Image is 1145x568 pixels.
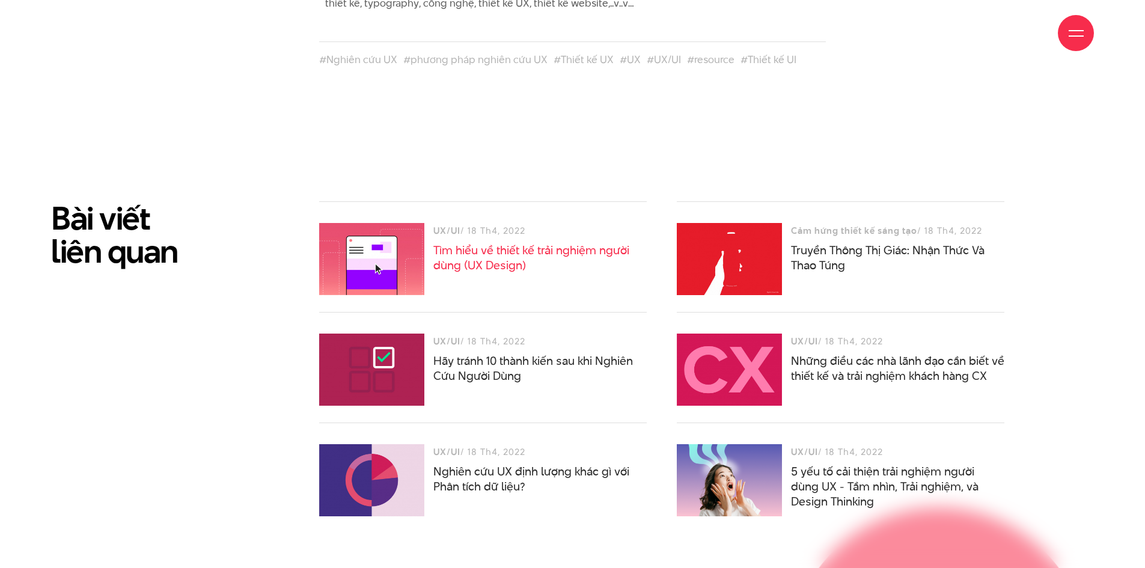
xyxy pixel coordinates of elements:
div: / 18 Th4, 2022 [433,444,647,459]
h2: Bài viết liên quan [51,201,289,267]
h3: UX/UI [791,444,818,459]
a: 5 yếu tố cải thiện trải nghiệm người dùng UX - Tầm nhìn, Trải nghiệm, và Design Thinking [791,463,979,510]
h3: UX/UI [433,444,460,459]
h3: UX/UI [433,223,460,238]
a: Tìm hiểu về thiết kế trải nghiệm người dùng (UX Design) [433,242,629,273]
div: / 18 Th4, 2022 [791,223,1004,238]
a: Những điều các nhà lãnh đạo cần biết về thiết kế và trải nghiệm khách hàng CX [791,353,1004,384]
div: / 18 Th4, 2022 [433,223,647,238]
div: / 18 Th4, 2022 [791,334,1004,349]
h3: UX/UI [791,334,818,349]
h3: Cảm hứng thiết kế sáng tạo [791,223,917,238]
a: Nghiên cứu UX định lượng khác gì với Phân tích dữ liệu? [433,463,629,495]
a: Hãy tránh 10 thành kiến sau khi Nghiên Cứu Người Dùng [433,353,633,384]
h3: UX/UI [433,334,460,349]
a: Truyền Thông Thị Giác: Nhận Thức Và Thao Túng [791,242,985,273]
div: / 18 Th4, 2022 [791,444,1004,459]
div: / 18 Th4, 2022 [433,334,647,349]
